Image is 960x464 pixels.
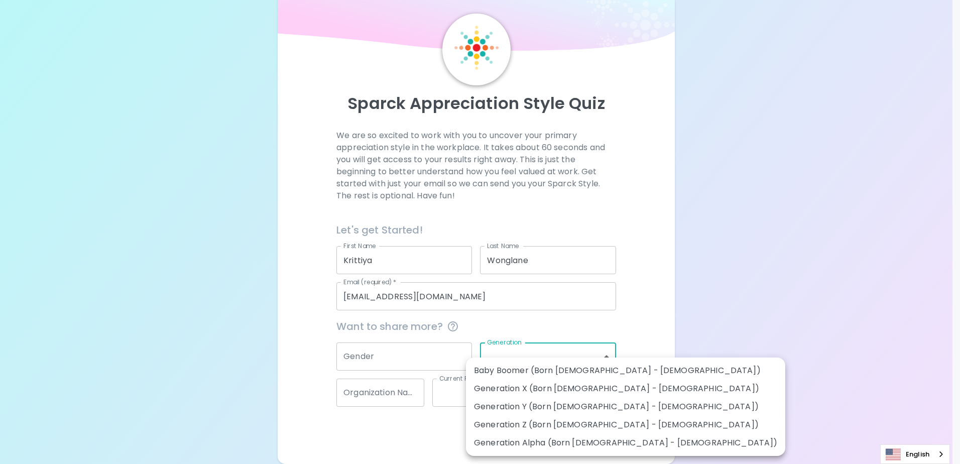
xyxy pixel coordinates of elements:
[880,444,950,464] aside: Language selected: English
[466,398,785,416] li: Generation Y (Born [DEMOGRAPHIC_DATA] - [DEMOGRAPHIC_DATA])
[466,416,785,434] li: Generation Z (Born [DEMOGRAPHIC_DATA] - [DEMOGRAPHIC_DATA])
[466,362,785,380] li: Baby Boomer (Born [DEMOGRAPHIC_DATA] - [DEMOGRAPHIC_DATA])
[881,445,949,463] a: English
[880,444,950,464] div: Language
[466,434,785,452] li: Generation Alpha (Born [DEMOGRAPHIC_DATA] - [DEMOGRAPHIC_DATA])
[466,380,785,398] li: Generation X (Born [DEMOGRAPHIC_DATA] - [DEMOGRAPHIC_DATA])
